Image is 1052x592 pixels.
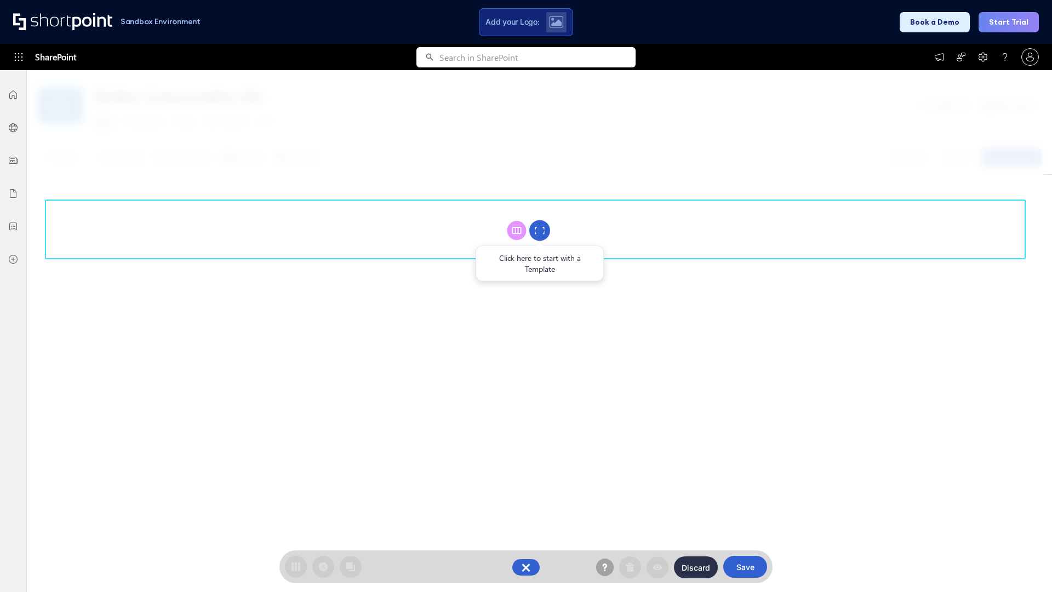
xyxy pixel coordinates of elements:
[121,19,201,25] h1: Sandbox Environment
[439,47,636,67] input: Search in SharePoint
[35,44,76,70] span: SharePoint
[900,12,970,32] button: Book a Demo
[997,539,1052,592] iframe: Chat Widget
[485,17,539,27] span: Add your Logo:
[674,556,718,578] button: Discard
[979,12,1039,32] button: Start Trial
[549,16,563,28] img: Upload logo
[723,556,767,578] button: Save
